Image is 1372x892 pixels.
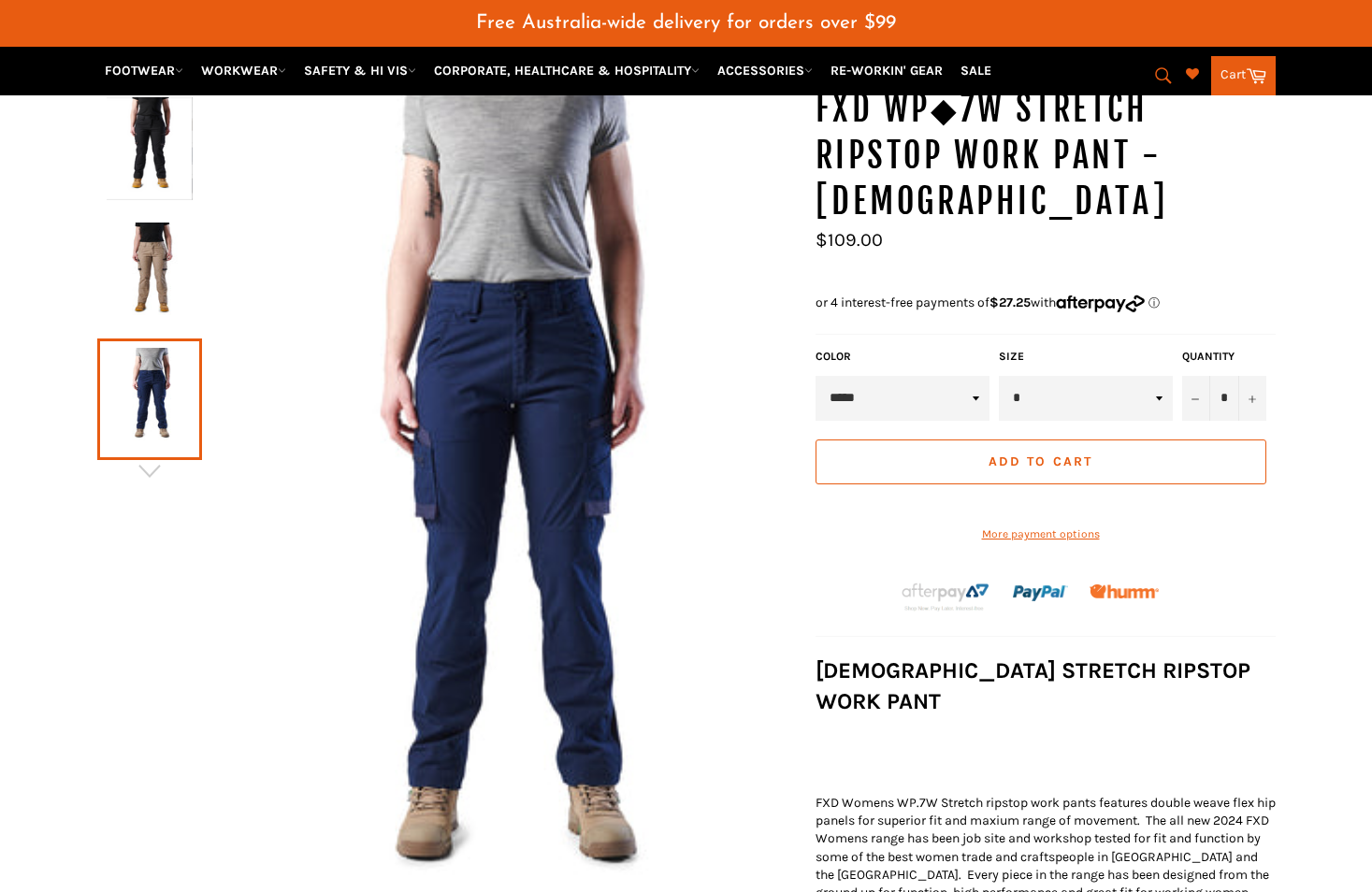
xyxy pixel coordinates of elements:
label: Color [816,349,989,365]
h1: FXD WP◆7W Stretch Ripstop Work Pant - [DEMOGRAPHIC_DATA] [816,86,1276,225]
img: FXD WP◆7W Stretch Ripstop Work Pant - Ladies - Workin' Gear [107,223,193,325]
button: Increase item quantity by one [1238,376,1266,421]
img: FXD WP◆7W Stretch Ripstop Work Pant - Ladies - Workin' Gear [107,97,193,200]
a: More payment options [816,526,1266,542]
span: Add to Cart [989,453,1092,469]
a: FOOTWEAR [97,54,191,87]
a: Cart [1211,56,1276,95]
span: $109.00 [816,229,883,251]
label: Quantity [1182,349,1266,365]
img: Afterpay-Logo-on-dark-bg_large.png [900,581,991,612]
a: SALE [953,54,999,87]
a: ACCESSORIES [710,54,820,87]
button: Reduce item quantity by one [1182,376,1210,421]
img: paypal.png [1013,566,1068,621]
strong: [DEMOGRAPHIC_DATA] STRETCH RIPSTOP WORK PANT [816,657,1250,714]
a: WORKWEAR [194,54,294,87]
label: Size [999,349,1173,365]
a: RE-WORKIN' GEAR [823,54,950,87]
img: Humm_core_logo_RGB-01_300x60px_small_195d8312-4386-4de7-b182-0ef9b6303a37.png [1090,584,1159,598]
a: SAFETY & HI VIS [296,54,424,87]
span: Free Australia-wide delivery for orders over $99 [476,13,896,33]
a: CORPORATE, HEALTHCARE & HOSPITALITY [426,54,707,87]
button: Add to Cart [816,439,1266,484]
